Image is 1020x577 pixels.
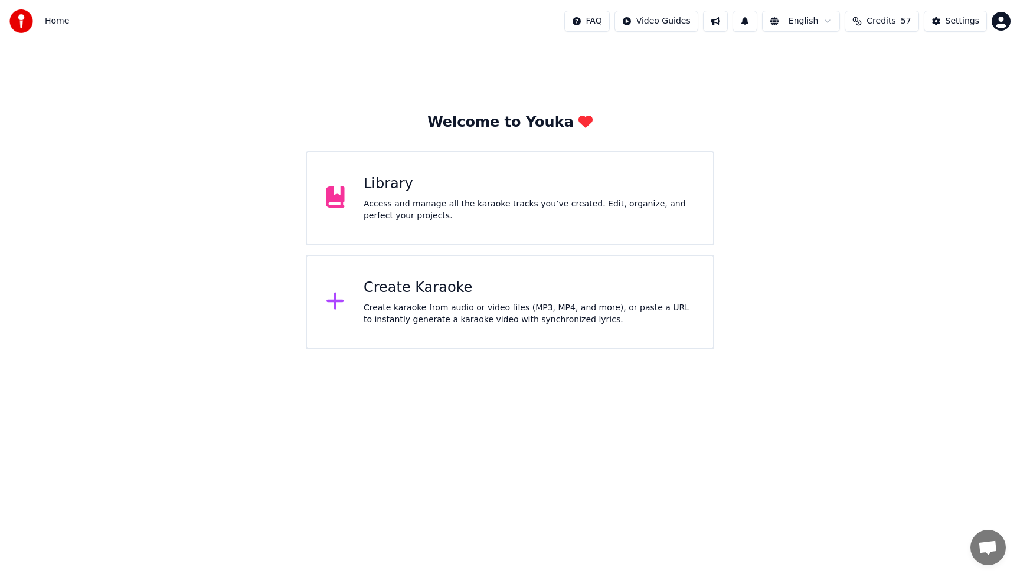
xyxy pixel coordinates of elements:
[364,278,694,297] div: Create Karaoke
[45,15,69,27] span: Home
[901,15,911,27] span: 57
[924,11,987,32] button: Settings
[845,11,918,32] button: Credits57
[364,198,694,222] div: Access and manage all the karaoke tracks you’ve created. Edit, organize, and perfect your projects.
[970,530,1006,565] div: Open chat
[364,175,694,194] div: Library
[614,11,698,32] button: Video Guides
[364,302,694,326] div: Create karaoke from audio or video files (MP3, MP4, and more), or paste a URL to instantly genera...
[45,15,69,27] nav: breadcrumb
[427,113,593,132] div: Welcome to Youka
[946,15,979,27] div: Settings
[867,15,895,27] span: Credits
[9,9,33,33] img: youka
[564,11,610,32] button: FAQ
